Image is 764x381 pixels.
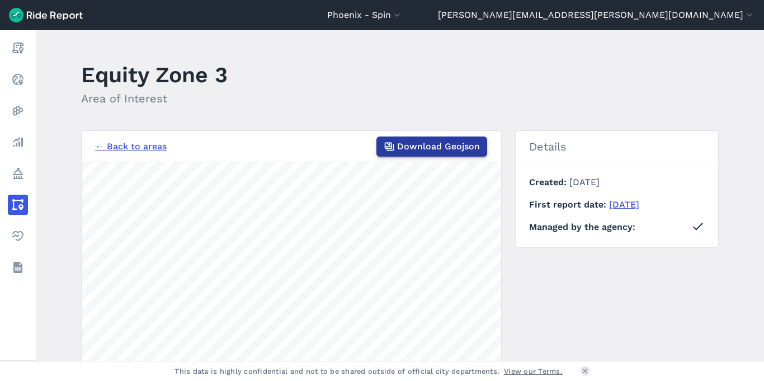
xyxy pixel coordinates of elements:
h2: Details [516,131,718,162]
span: [DATE] [569,177,600,187]
a: Datasets [8,257,28,277]
img: Ride Report [9,8,83,22]
span: Managed by the agency [529,220,635,234]
span: Download Geojson [397,140,480,153]
a: View our Terms. [504,366,563,377]
a: Analyze [8,132,28,152]
button: Download Geojson [376,137,487,157]
a: ← Back to areas [95,140,167,153]
span: First report date [529,199,609,210]
a: [DATE] [609,199,639,210]
h2: Area of Interest [81,90,228,107]
h1: Equity Zone 3 [81,59,228,90]
a: Policy [8,163,28,184]
button: [PERSON_NAME][EMAIL_ADDRESS][PERSON_NAME][DOMAIN_NAME] [438,8,755,22]
a: Report [8,38,28,58]
a: Areas [8,195,28,215]
span: Created [529,177,569,187]
button: Phoenix - Spin [327,8,403,22]
a: Health [8,226,28,246]
a: Heatmaps [8,101,28,121]
a: Realtime [8,69,28,90]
